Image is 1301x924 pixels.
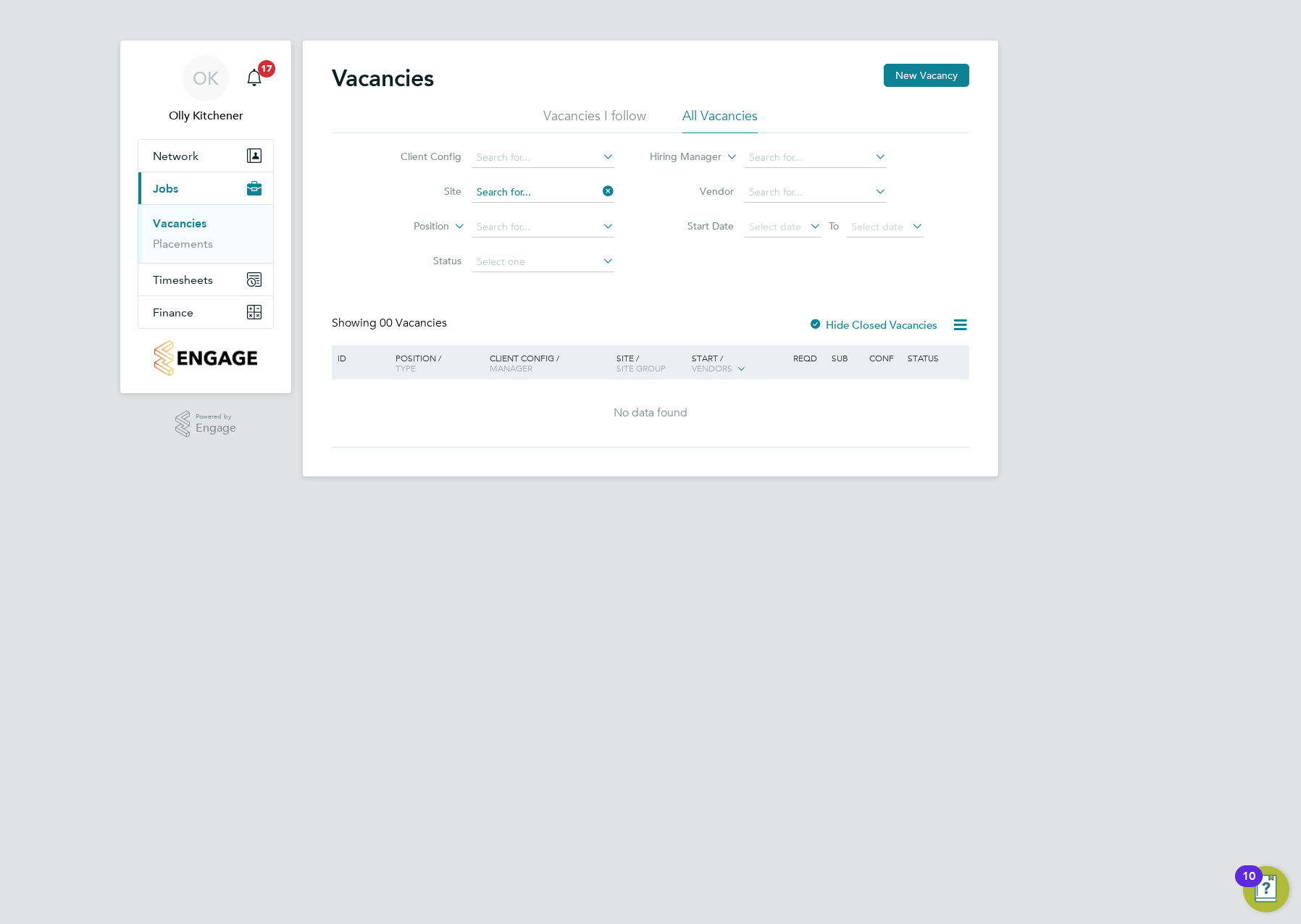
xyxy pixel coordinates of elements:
[138,296,273,328] button: Finance
[175,411,237,438] a: Powered byEngage
[385,345,486,380] div: Position /
[638,150,721,164] label: Hiring Manager
[193,69,219,88] span: OK
[138,140,273,172] button: Network
[138,264,273,295] button: Timesheets
[472,217,614,238] input: Search for...
[790,345,827,370] div: Reqd
[543,107,646,133] li: Vacancies I follow
[866,345,903,370] div: Conf
[692,362,732,374] span: Vendors
[138,204,273,263] div: Jobs
[153,182,178,196] span: Jobs
[616,362,666,374] span: Site Group
[153,273,213,287] span: Timesheets
[688,345,790,382] div: Start /
[650,219,734,232] label: Start Date
[366,219,449,234] label: Position
[824,217,843,235] span: To
[904,345,967,370] div: Status
[486,345,613,380] div: Client Config /
[1242,876,1255,895] div: 10
[490,362,532,374] span: Manager
[749,220,801,233] span: Select date
[744,148,887,168] input: Search for...
[396,362,416,374] span: Type
[472,252,614,272] input: Select one
[196,422,236,434] span: Engage
[828,345,866,370] div: Sub
[378,185,461,198] label: Site
[154,340,256,376] img: countryside-properties-logo-retina.png
[613,345,689,380] div: Site /
[120,41,291,393] nav: Main navigation
[138,107,274,125] span: Olly Kitchener
[153,306,193,319] span: Finance
[472,148,614,168] input: Search for...
[258,60,275,77] span: 17
[851,220,903,233] span: Select date
[153,149,198,163] span: Network
[884,64,969,87] button: New Vacancy
[138,172,273,204] button: Jobs
[744,182,887,203] input: Search for...
[138,340,274,376] a: Go to home page
[332,64,434,93] h2: Vacancies
[332,316,450,331] div: Showing
[1243,866,1289,912] button: Open Resource Center, 10 new notifications
[153,237,213,251] a: Placements
[240,55,269,101] a: 17
[380,316,447,330] span: 00 Vacancies
[334,345,385,370] div: ID
[472,182,614,203] input: Search for...
[808,318,937,332] label: Hide Closed Vacancies
[334,406,967,421] div: No data found
[378,254,461,267] label: Status
[138,55,274,125] a: OKOlly Kitchener
[196,411,236,423] span: Powered by
[153,217,206,230] a: Vacancies
[650,185,734,198] label: Vendor
[682,107,758,133] li: All Vacancies
[378,150,461,163] label: Client Config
